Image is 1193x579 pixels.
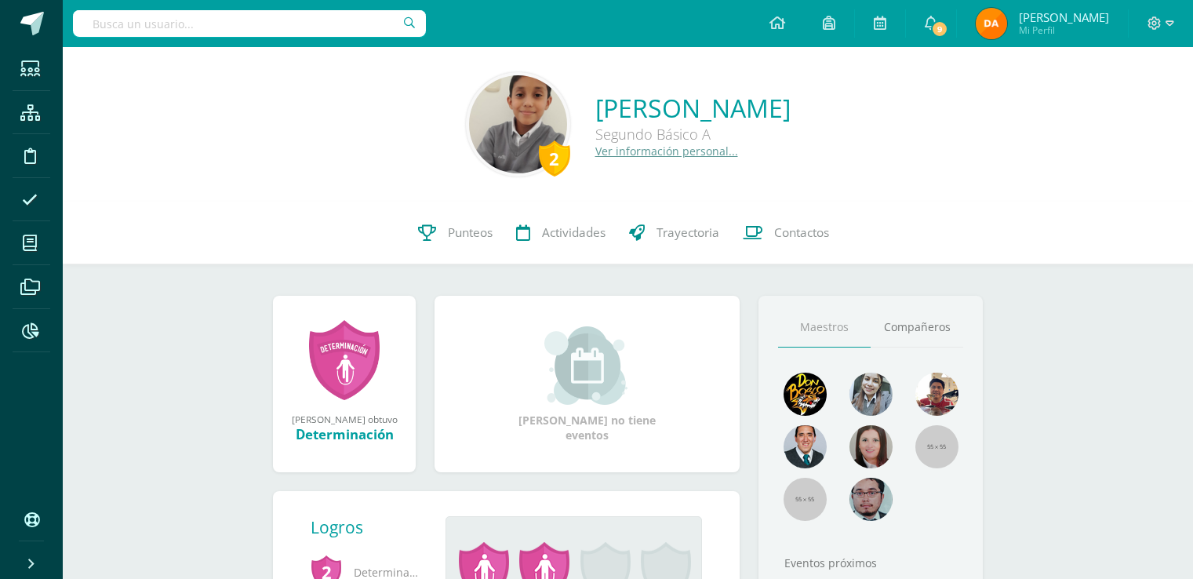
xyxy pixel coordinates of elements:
div: Logros [311,516,433,538]
span: Actividades [542,224,606,241]
div: 2 [539,140,570,177]
div: [PERSON_NAME] obtuvo [289,413,400,425]
img: eec80b72a0218df6e1b0c014193c2b59.png [784,425,827,468]
img: d0e54f245e8330cebada5b5b95708334.png [849,478,893,521]
img: event_small.png [544,326,630,405]
img: 29fc2a48271e3f3676cb2cb292ff2552.png [784,373,827,416]
div: [PERSON_NAME] no tiene eventos [509,326,666,442]
a: Maestros [778,308,871,348]
a: Punteos [406,202,504,264]
a: Contactos [731,202,841,264]
div: Segundo Básico A [595,125,791,144]
span: 9 [931,20,948,38]
div: Determinación [289,425,400,443]
img: 55x55 [915,425,958,468]
img: 67c3d6f6ad1c930a517675cdc903f95f.png [849,425,893,468]
a: Compañeros [871,308,963,348]
span: Trayectoria [657,224,719,241]
a: Trayectoria [617,202,731,264]
img: 55x55 [784,478,827,521]
span: Punteos [448,224,493,241]
span: [PERSON_NAME] [1019,9,1109,25]
span: Mi Perfil [1019,24,1109,37]
img: 82a5943632aca8211823fb2e9800a6c1.png [976,8,1007,39]
a: Actividades [504,202,617,264]
img: 11152eb22ca3048aebc25a5ecf6973a7.png [915,373,958,416]
a: Ver información personal... [595,144,738,158]
a: [PERSON_NAME] [595,91,791,125]
img: 5e03a2c7a998881d74f063255b883e8d.png [469,75,567,173]
div: Eventos próximos [778,555,963,570]
span: Contactos [774,224,829,241]
input: Busca un usuario... [73,10,426,37]
img: 45bd7986b8947ad7e5894cbc9b781108.png [849,373,893,416]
